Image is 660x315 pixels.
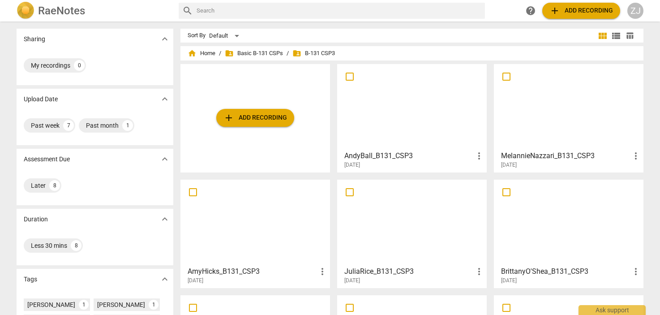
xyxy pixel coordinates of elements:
[630,266,641,277] span: more_vert
[623,29,636,43] button: Table view
[86,121,119,130] div: Past month
[317,266,328,277] span: more_vert
[188,49,197,58] span: home
[158,32,171,46] button: Show more
[525,5,536,16] span: help
[31,241,67,250] div: Less 30 mins
[79,300,89,310] div: 1
[149,300,159,310] div: 1
[188,49,215,58] span: Home
[158,272,171,286] button: Show more
[71,240,81,251] div: 8
[219,50,221,57] span: /
[188,277,203,285] span: [DATE]
[216,109,294,127] button: Upload
[184,183,327,284] a: AmyHicks_B131_CSP3[DATE]
[159,154,170,164] span: expand_more
[287,50,289,57] span: /
[630,151,641,161] span: more_vert
[158,92,171,106] button: Show more
[17,2,171,20] a: LogoRaeNotes
[549,5,613,16] span: Add recording
[38,4,85,17] h2: RaeNotes
[24,155,70,164] p: Assessment Due
[474,151,484,161] span: more_vert
[49,180,60,191] div: 8
[549,5,560,16] span: add
[542,3,620,19] button: Upload
[24,215,48,224] p: Duration
[158,212,171,226] button: Show more
[627,3,643,19] button: ZJ
[17,2,34,20] img: Logo
[597,30,608,41] span: view_module
[344,277,360,285] span: [DATE]
[159,274,170,285] span: expand_more
[579,305,646,315] div: Ask support
[31,181,46,190] div: Later
[63,120,74,131] div: 7
[188,266,317,277] h3: AmyHicks_B131_CSP3
[182,5,193,16] span: search
[344,151,474,161] h3: AndyBall_B131_CSP3
[501,266,630,277] h3: BrittanyO'Shea_B131_CSP3
[609,29,623,43] button: List view
[158,152,171,166] button: Show more
[223,112,234,123] span: add
[24,275,37,284] p: Tags
[501,151,630,161] h3: MelannieNazzari_B131_CSP3
[97,300,145,309] div: [PERSON_NAME]
[197,4,481,18] input: Search
[209,29,242,43] div: Default
[24,95,58,104] p: Upload Date
[31,121,60,130] div: Past week
[24,35,45,44] p: Sharing
[31,61,70,70] div: My recordings
[225,49,283,58] span: Basic B-131 CSPs
[501,161,517,169] span: [DATE]
[292,49,301,58] span: folder_shared
[159,214,170,224] span: expand_more
[122,120,133,131] div: 1
[159,34,170,44] span: expand_more
[225,49,234,58] span: folder_shared
[27,300,75,309] div: [PERSON_NAME]
[344,161,360,169] span: [DATE]
[497,183,640,284] a: BrittanyO'Shea_B131_CSP3[DATE]
[344,266,474,277] h3: JuliaRice_B131_CSP3
[340,67,484,168] a: AndyBall_B131_CSP3[DATE]
[159,94,170,104] span: expand_more
[340,183,484,284] a: JuliaRice_B131_CSP3[DATE]
[188,32,206,39] div: Sort By
[474,266,484,277] span: more_vert
[74,60,85,71] div: 0
[292,49,335,58] span: B-131 CSP3
[501,277,517,285] span: [DATE]
[611,30,621,41] span: view_list
[497,67,640,168] a: MelannieNazzari_B131_CSP3[DATE]
[523,3,539,19] a: Help
[596,29,609,43] button: Tile view
[223,112,287,123] span: Add recording
[626,31,634,40] span: table_chart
